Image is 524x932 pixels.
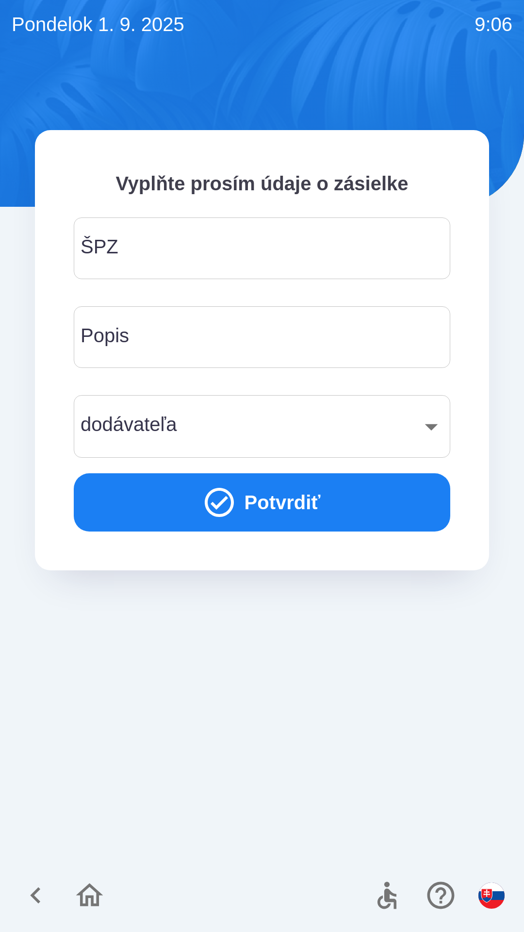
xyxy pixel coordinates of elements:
p: 9:06 [475,10,512,39]
img: Logo [35,68,489,115]
button: Potvrdiť [74,473,450,532]
p: pondelok 1. 9. 2025 [12,10,184,39]
p: Vyplňte prosím údaje o zásielke [74,169,450,198]
img: sk flag [478,882,505,909]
